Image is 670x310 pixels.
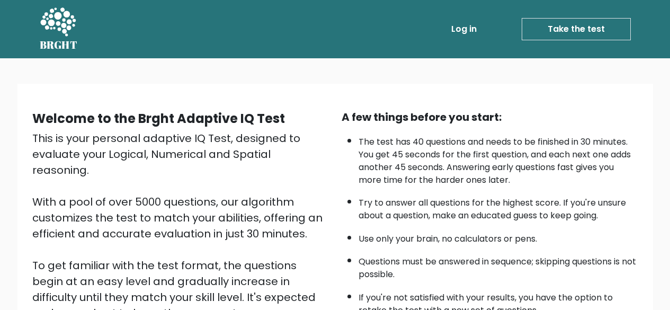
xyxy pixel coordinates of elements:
li: Use only your brain, no calculators or pens. [359,227,638,245]
div: A few things before you start: [342,109,638,125]
li: Questions must be answered in sequence; skipping questions is not possible. [359,250,638,281]
a: BRGHT [40,4,78,54]
b: Welcome to the Brght Adaptive IQ Test [32,110,285,127]
a: Log in [447,19,481,40]
li: The test has 40 questions and needs to be finished in 30 minutes. You get 45 seconds for the firs... [359,130,638,187]
h5: BRGHT [40,39,78,51]
li: Try to answer all questions for the highest score. If you're unsure about a question, make an edu... [359,191,638,222]
a: Take the test [522,18,631,40]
